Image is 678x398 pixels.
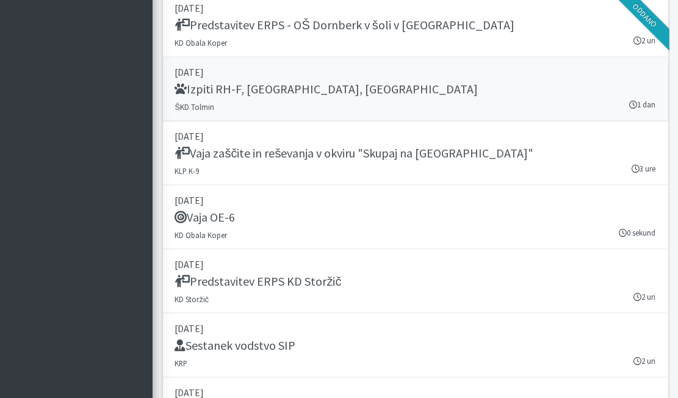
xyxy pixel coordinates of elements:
small: 2 uri [634,355,656,367]
a: [DATE] Sestanek vodstvo SIP KRP 2 uri [162,314,669,378]
small: KD Obala Koper [175,38,228,48]
a: [DATE] Izpiti RH-F, [GEOGRAPHIC_DATA], [GEOGRAPHIC_DATA] ŠKD Tolmin 1 dan [162,57,669,121]
p: [DATE] [175,129,656,143]
small: 0 sekund [619,227,656,239]
small: KRP [175,358,188,368]
h5: Izpiti RH-F, [GEOGRAPHIC_DATA], [GEOGRAPHIC_DATA] [175,82,478,96]
a: [DATE] Predstavitev ERPS KD Storžič KD Storžič 2 uri [162,250,669,314]
small: 2 uri [634,291,656,303]
p: [DATE] [175,1,656,15]
h5: Vaja OE-6 [175,210,236,225]
h5: Vaja zaščite in reševanja v okviru "Skupaj na [GEOGRAPHIC_DATA]" [175,146,534,161]
a: [DATE] Vaja OE-6 KD Obala Koper 0 sekund [162,186,669,250]
small: ŠKD Tolmin [175,102,215,112]
p: [DATE] [175,257,656,272]
p: [DATE] [175,193,656,208]
small: KD Obala Koper [175,230,228,240]
p: [DATE] [175,321,656,336]
p: [DATE] [175,65,656,79]
small: 3 ure [632,163,656,175]
a: [DATE] Vaja zaščite in reševanja v okviru "Skupaj na [GEOGRAPHIC_DATA]" KLP K-9 3 ure [162,121,669,186]
small: 1 dan [630,99,656,110]
small: KD Storžič [175,294,209,304]
h5: Predstavitev ERPS - OŠ Dornberk v šoli v [GEOGRAPHIC_DATA] [175,18,514,32]
h5: Sestanek vodstvo SIP [175,338,296,353]
small: KLP K-9 [175,166,200,176]
h5: Predstavitev ERPS KD Storžič [175,274,342,289]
